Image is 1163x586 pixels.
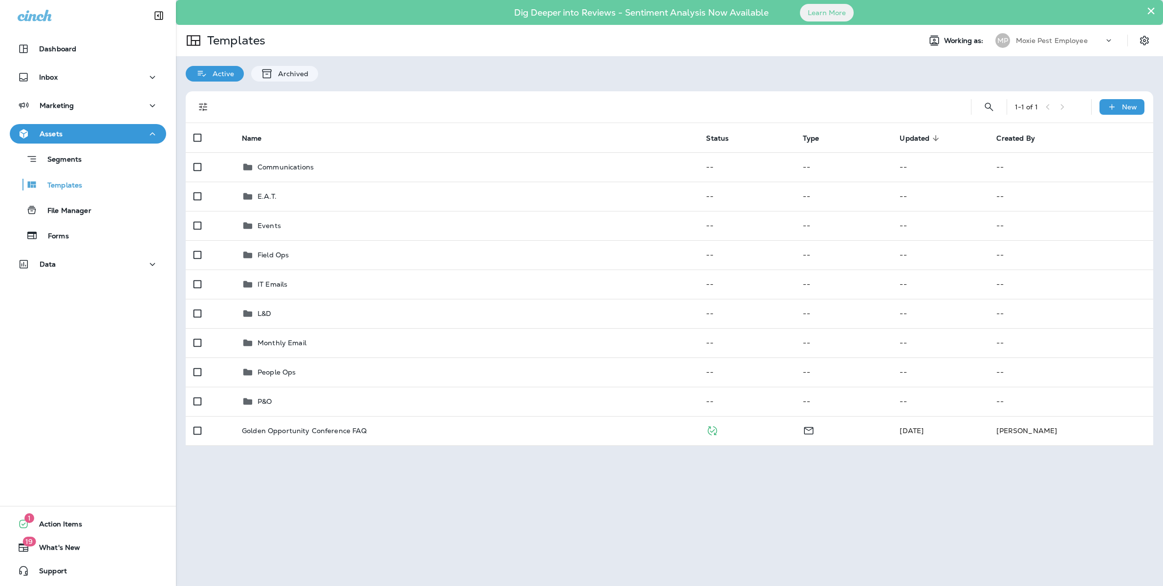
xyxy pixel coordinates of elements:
[979,97,999,117] button: Search Templates
[258,310,271,317] p: L&D
[698,387,795,416] td: --
[258,280,287,288] p: IT Emails
[800,4,854,21] button: Learn More
[892,328,989,357] td: --
[795,182,892,211] td: --
[900,134,929,143] span: Updated
[22,537,36,546] span: 19
[892,211,989,240] td: --
[10,148,166,169] button: Segments
[273,70,308,78] p: Archived
[706,134,729,143] span: Status
[892,240,989,270] td: --
[258,192,277,200] p: E.A.T.
[10,514,166,534] button: 1Action Items
[40,130,63,138] p: Assets
[989,416,1153,445] td: [PERSON_NAME]
[10,39,166,59] button: Dashboard
[698,152,795,182] td: --
[989,387,1153,416] td: --
[892,182,989,211] td: --
[258,339,306,347] p: Monthly Email
[40,102,74,109] p: Marketing
[795,211,892,240] td: --
[1122,103,1137,111] p: New
[989,152,1153,182] td: --
[10,174,166,195] button: Templates
[892,387,989,416] td: --
[706,425,718,434] span: Published
[194,97,213,117] button: Filters
[38,207,91,216] p: File Manager
[944,37,986,45] span: Working as:
[892,270,989,299] td: --
[10,254,166,274] button: Data
[38,181,82,190] p: Templates
[242,134,262,143] span: Name
[795,357,892,387] td: --
[29,567,67,579] span: Support
[803,134,819,143] span: Type
[1015,103,1038,111] div: 1 - 1 of 1
[995,33,1010,48] div: MP
[1146,3,1156,19] button: Close
[706,134,741,143] span: Status
[892,357,989,387] td: --
[258,368,296,376] p: People Ops
[803,425,815,434] span: Email
[1136,32,1153,49] button: Settings
[38,155,82,165] p: Segments
[1016,37,1088,44] p: Moxie Pest Employee
[10,96,166,115] button: Marketing
[38,232,69,241] p: Forms
[803,134,832,143] span: Type
[29,520,82,532] span: Action Items
[40,260,56,268] p: Data
[795,270,892,299] td: --
[242,134,275,143] span: Name
[10,124,166,144] button: Assets
[996,134,1034,143] span: Created By
[698,240,795,270] td: --
[10,561,166,581] button: Support
[698,211,795,240] td: --
[989,299,1153,328] td: --
[989,240,1153,270] td: --
[258,398,272,405] p: P&O
[258,163,314,171] p: Communications
[795,387,892,416] td: --
[698,328,795,357] td: --
[698,270,795,299] td: --
[10,225,166,246] button: Forms
[989,328,1153,357] td: --
[900,426,924,435] span: Karin Comegys
[698,357,795,387] td: --
[10,67,166,87] button: Inbox
[29,544,80,555] span: What's New
[258,222,281,230] p: Events
[996,134,1047,143] span: Created By
[795,152,892,182] td: --
[795,328,892,357] td: --
[24,513,34,523] span: 1
[242,427,367,435] p: Golden Opportunity Conference FAQ
[203,33,265,48] p: Templates
[10,538,166,557] button: 19What's New
[892,152,989,182] td: --
[145,6,172,25] button: Collapse Sidebar
[795,299,892,328] td: --
[10,200,166,220] button: File Manager
[39,73,58,81] p: Inbox
[698,182,795,211] td: --
[795,240,892,270] td: --
[892,299,989,328] td: --
[486,11,797,14] p: Dig Deeper into Reviews - Sentiment Analysis Now Available
[39,45,76,53] p: Dashboard
[900,134,942,143] span: Updated
[208,70,234,78] p: Active
[989,211,1153,240] td: --
[698,299,795,328] td: --
[258,251,289,259] p: Field Ops
[989,357,1153,387] td: --
[989,182,1153,211] td: --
